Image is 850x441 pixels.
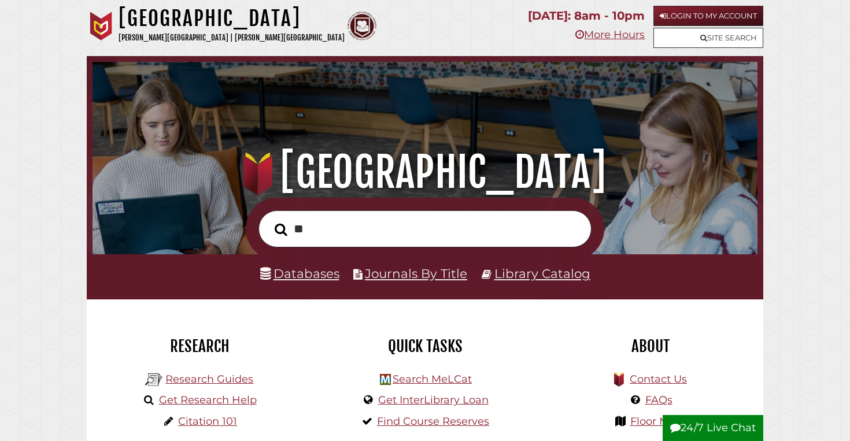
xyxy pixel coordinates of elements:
[380,374,391,385] img: Hekman Library Logo
[365,266,467,281] a: Journals By Title
[630,373,687,386] a: Contact Us
[377,415,489,428] a: Find Course Reserves
[528,6,645,26] p: [DATE]: 8am - 10pm
[653,6,763,26] a: Login to My Account
[494,266,590,281] a: Library Catalog
[119,31,345,45] p: [PERSON_NAME][GEOGRAPHIC_DATA] | [PERSON_NAME][GEOGRAPHIC_DATA]
[269,220,293,239] button: Search
[546,336,755,356] h2: About
[348,12,376,40] img: Calvin Theological Seminary
[105,147,745,198] h1: [GEOGRAPHIC_DATA]
[393,373,472,386] a: Search MeLCat
[260,266,339,281] a: Databases
[630,415,688,428] a: Floor Maps
[165,373,253,386] a: Research Guides
[575,28,645,41] a: More Hours
[119,6,345,31] h1: [GEOGRAPHIC_DATA]
[645,394,672,406] a: FAQs
[145,371,162,388] img: Hekman Library Logo
[159,394,257,406] a: Get Research Help
[653,28,763,48] a: Site Search
[275,223,287,236] i: Search
[178,415,237,428] a: Citation 101
[321,336,529,356] h2: Quick Tasks
[378,394,489,406] a: Get InterLibrary Loan
[87,12,116,40] img: Calvin University
[95,336,304,356] h2: Research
